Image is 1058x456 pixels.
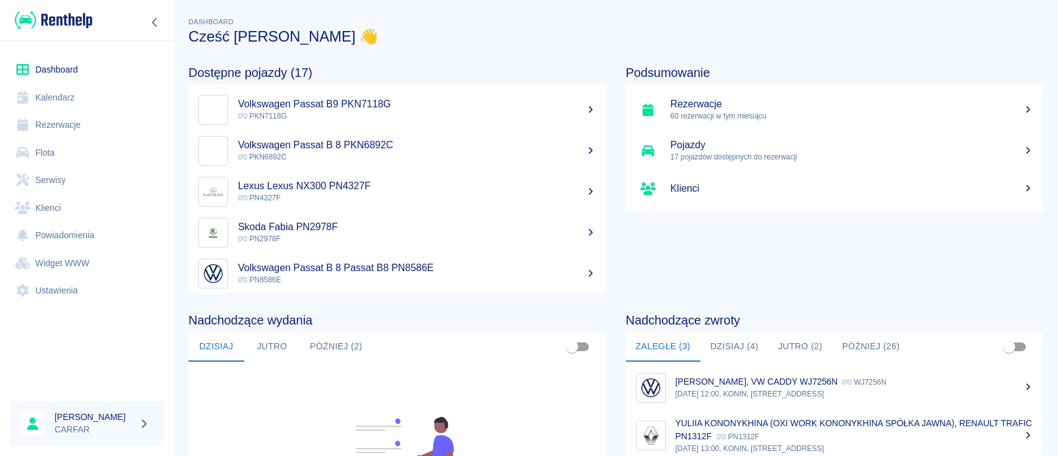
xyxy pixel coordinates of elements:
[560,335,584,359] span: Pokaż przypisane tylko do mnie
[10,84,164,112] a: Kalendarz
[10,249,164,277] a: Widget WWW
[626,171,1044,206] a: Klienci
[146,14,164,30] button: Zwiń nawigację
[671,110,1034,122] p: 60 rezerwacji w tym miesiącu
[238,262,596,274] h5: Volkswagen Passat B 8 Passat B8 PN8586E
[626,367,1044,408] a: Image[PERSON_NAME], VW CADDY WJ7256N WJ7256N[DATE] 12:00, KONIN, [STREET_ADDRESS]
[55,411,134,423] h6: [PERSON_NAME]
[10,139,164,167] a: Flota
[676,377,838,387] p: [PERSON_NAME], VW CADDY WJ7256N
[626,65,1044,80] h4: Podsumowanie
[188,18,234,25] span: Dashboard
[201,180,225,203] img: Image
[626,130,1044,171] a: Pojazdy17 pojazdów dostępnych do rezerwacji
[671,151,1034,163] p: 17 pojazdów dostępnych do rezerwacji
[188,212,606,253] a: ImageSkoda Fabia PN2978F PN2978F
[10,277,164,305] a: Ustawienia
[997,335,1021,359] span: Pokaż przypisane tylko do mnie
[238,194,281,202] span: PN4327F
[55,423,134,436] p: CARFAR
[10,111,164,139] a: Rezerwacje
[15,10,92,30] img: Renthelp logo
[626,89,1044,130] a: Rezerwacje60 rezerwacji w tym miesiącu
[10,166,164,194] a: Serwisy
[10,221,164,249] a: Powiadomienia
[201,98,225,122] img: Image
[700,332,769,362] button: Dzisiaj (4)
[238,153,286,161] span: PKN6892C
[300,332,373,362] button: Później (2)
[188,171,606,212] a: ImageLexus Lexus NX300 PN4327F PN4327F
[716,432,759,441] p: PN1312F
[201,262,225,285] img: Image
[676,443,1034,454] p: [DATE] 13:00, KONIN, [STREET_ADDRESS]
[639,424,663,447] img: Image
[626,332,700,362] button: Zaległe (3)
[10,194,164,222] a: Klienci
[238,275,281,284] span: PN8586E
[238,112,287,120] span: PKN7118G
[238,98,596,110] h5: Volkswagen Passat B9 PKN7118G
[188,130,606,171] a: ImageVolkswagen Passat B 8 PKN6892C PKN6892C
[188,89,606,130] a: ImageVolkswagen Passat B9 PKN7118G PKN7118G
[244,332,300,362] button: Jutro
[842,378,886,387] p: WJ7256N
[10,56,164,84] a: Dashboard
[201,139,225,163] img: Image
[188,65,606,80] h4: Dostępne pojazdy (17)
[238,180,596,192] h5: Lexus Lexus NX300 PN4327F
[188,28,1043,45] h3: Cześć [PERSON_NAME] 👋
[676,418,1033,441] p: YULIIA KONONYKHINA (OXI WORK KONONYKHINA SPÓŁKA JAWNA), RENAULT TRAFIC PN1312F
[671,182,1034,195] h5: Klienci
[832,332,910,362] button: Później (26)
[676,388,1034,400] p: [DATE] 12:00, KONIN, [STREET_ADDRESS]
[626,313,1044,328] h4: Nadchodzące zwroty
[768,332,832,362] button: Jutro (2)
[188,313,606,328] h4: Nadchodzące wydania
[238,221,596,233] h5: Skoda Fabia PN2978F
[671,139,1034,151] h5: Pojazdy
[10,10,92,30] a: Renthelp logo
[639,376,663,400] img: Image
[238,139,596,151] h5: Volkswagen Passat B 8 PKN6892C
[671,98,1034,110] h5: Rezerwacje
[201,221,225,244] img: Image
[188,253,606,294] a: ImageVolkswagen Passat B 8 Passat B8 PN8586E PN8586E
[238,235,281,243] span: PN2978F
[188,332,244,362] button: Dzisiaj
